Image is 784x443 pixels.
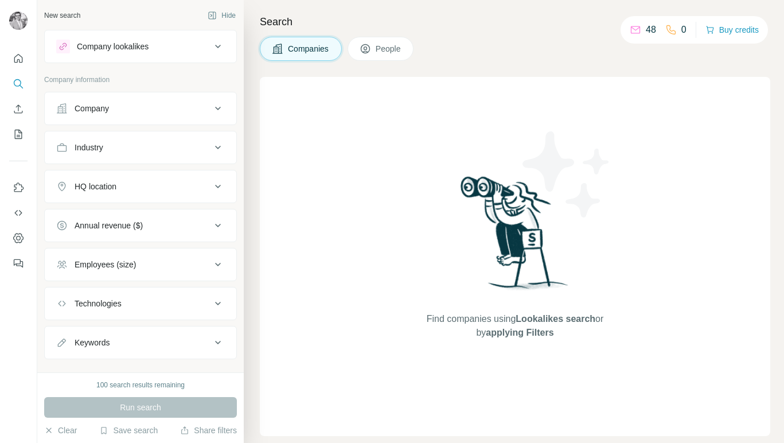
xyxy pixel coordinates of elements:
span: Find companies using or by [423,312,607,340]
button: Industry [45,134,236,161]
p: Company information [44,75,237,85]
div: Company lookalikes [77,41,149,52]
button: Search [9,73,28,94]
img: Surfe Illustration - Stars [515,123,618,226]
button: Company lookalikes [45,33,236,60]
div: Company [75,103,109,114]
button: Quick start [9,48,28,69]
span: People [376,43,402,55]
button: Annual revenue ($) [45,212,236,239]
div: Industry [75,142,103,153]
div: Annual revenue ($) [75,220,143,231]
button: Company [45,95,236,122]
button: My lists [9,124,28,145]
button: Employees (size) [45,251,236,278]
div: HQ location [75,181,116,192]
button: Buy credits [705,22,759,38]
button: Feedback [9,253,28,274]
button: Use Surfe on LinkedIn [9,177,28,198]
img: Avatar [9,11,28,30]
button: Enrich CSV [9,99,28,119]
button: Hide [200,7,244,24]
div: Employees (size) [75,259,136,270]
h4: Search [260,14,770,30]
span: Companies [288,43,330,55]
button: Use Surfe API [9,203,28,223]
p: 48 [646,23,656,37]
button: Clear [44,425,77,436]
span: applying Filters [486,328,553,337]
div: Keywords [75,337,110,348]
span: Lookalikes search [516,314,595,324]
button: Dashboard [9,228,28,248]
button: Technologies [45,290,236,317]
div: New search [44,10,80,21]
div: Technologies [75,298,122,309]
p: 0 [681,23,687,37]
div: 100 search results remaining [96,380,185,390]
button: HQ location [45,173,236,200]
button: Share filters [180,425,237,436]
button: Keywords [45,329,236,356]
img: Surfe Illustration - Woman searching with binoculars [455,173,575,301]
button: Save search [99,425,158,436]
